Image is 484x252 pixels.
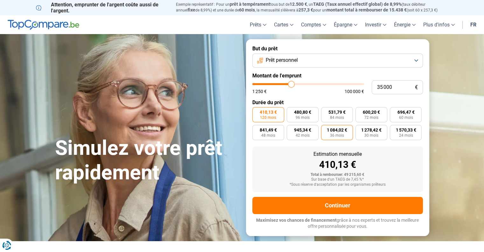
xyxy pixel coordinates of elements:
div: Sur base d'un TAEG de 7,45 %* [257,177,418,182]
button: Prêt personnel [252,54,423,68]
p: grâce à nos experts et trouvez la meilleure offre personnalisée pour vous. [252,217,423,230]
span: 30 mois [364,133,378,137]
span: prêt à tempérament [230,2,270,7]
span: 410,13 € [260,110,277,114]
span: Maximisez vos chances de financement [256,218,337,223]
a: Cartes [270,15,297,34]
a: Prêts [246,15,270,34]
span: 12.500 € [290,2,307,7]
img: TopCompare [8,20,79,30]
span: fixe [188,7,195,12]
span: 841,49 € [260,128,277,132]
p: Exemple représentatif : Pour un tous but de , un (taux débiteur annuel de 8,99%) et une durée de ... [176,2,448,13]
span: 96 mois [296,116,310,119]
p: Attention, emprunter de l'argent coûte aussi de l'argent. [36,2,168,14]
span: 48 mois [261,133,275,137]
span: 42 mois [296,133,310,137]
span: 36 mois [330,133,344,137]
label: Durée du prêt [252,99,423,105]
span: 1 250 € [252,89,267,94]
span: 60 mois [239,7,255,12]
span: Prêt personnel [266,57,298,64]
span: 100 000 € [345,89,364,94]
h1: Simulez votre prêt rapidement [55,136,238,185]
span: 600,20 € [363,110,380,114]
label: But du prêt [252,46,423,52]
a: Investir [361,15,390,34]
span: 24 mois [399,133,413,137]
span: 1 084,02 € [327,128,347,132]
a: fr [466,15,480,34]
button: Continuer [252,197,423,214]
span: montant total à rembourser de 15.438 € [326,7,407,12]
a: Énergie [390,15,419,34]
span: 257,3 € [298,7,313,12]
span: 1 278,42 € [361,128,382,132]
span: 480,80 € [294,110,311,114]
label: Montant de l'emprunt [252,73,423,79]
a: Plus d'infos [419,15,459,34]
div: *Sous réserve d'acceptation par les organismes prêteurs [257,183,418,187]
div: Total à rembourser: 49 215,60 € [257,173,418,177]
span: 945,34 € [294,128,311,132]
span: 84 mois [330,116,344,119]
div: 410,13 € [257,160,418,169]
span: 60 mois [399,116,413,119]
a: Épargne [330,15,361,34]
span: 1 570,33 € [396,128,416,132]
span: 120 mois [260,116,276,119]
div: Estimation mensuelle [257,152,418,157]
span: € [415,85,418,90]
span: 531,79 € [328,110,346,114]
a: Comptes [297,15,330,34]
span: 696,47 € [397,110,414,114]
span: TAEG (Taux annuel effectif global) de 8,99% [313,2,402,7]
span: 72 mois [364,116,378,119]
